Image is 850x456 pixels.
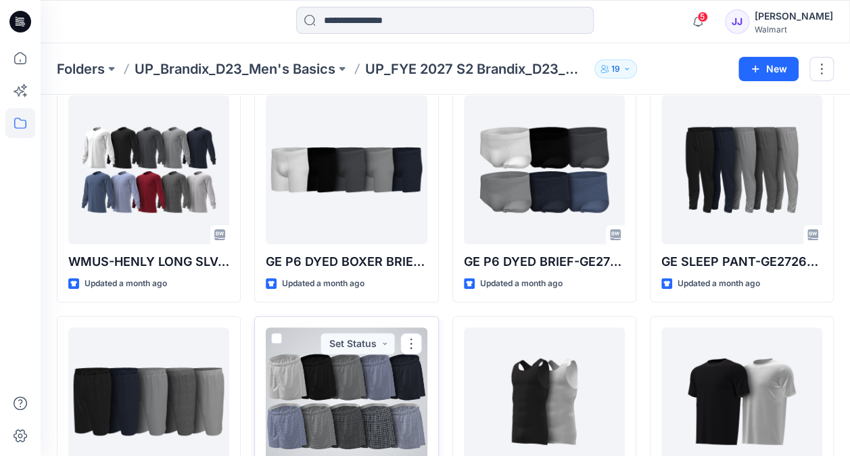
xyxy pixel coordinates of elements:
[68,95,229,244] a: WMUS-HENLY LONG SLV-N2-3D
[611,62,620,76] p: 19
[661,95,822,244] a: GE SLEEP PANT-GE27260851
[755,24,833,35] div: Walmart
[365,60,589,78] p: UP_FYE 2027 S2 Brandix_D23_Men's Basics- [PERSON_NAME]
[266,95,427,244] a: GE P6 DYED BOXER BRIEF-GE27260848
[697,12,708,22] span: 5
[464,95,625,244] a: GE P6 DYED BRIEF-GE27260846
[85,277,167,291] p: Updated a month ago
[661,252,822,271] p: GE SLEEP PANT-GE27260851
[678,277,760,291] p: Updated a month ago
[464,252,625,271] p: GE P6 DYED BRIEF-GE27260846
[480,277,563,291] p: Updated a month ago
[755,8,833,24] div: [PERSON_NAME]
[68,252,229,271] p: WMUS-HENLY LONG SLV-N2-3D
[738,57,799,81] button: New
[135,60,335,78] a: UP_Brandix_D23_Men's Basics
[725,9,749,34] div: JJ
[594,60,637,78] button: 19
[282,277,364,291] p: Updated a month ago
[266,252,427,271] p: GE P6 DYED BOXER BRIEF-GE27260848
[57,60,105,78] a: Folders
